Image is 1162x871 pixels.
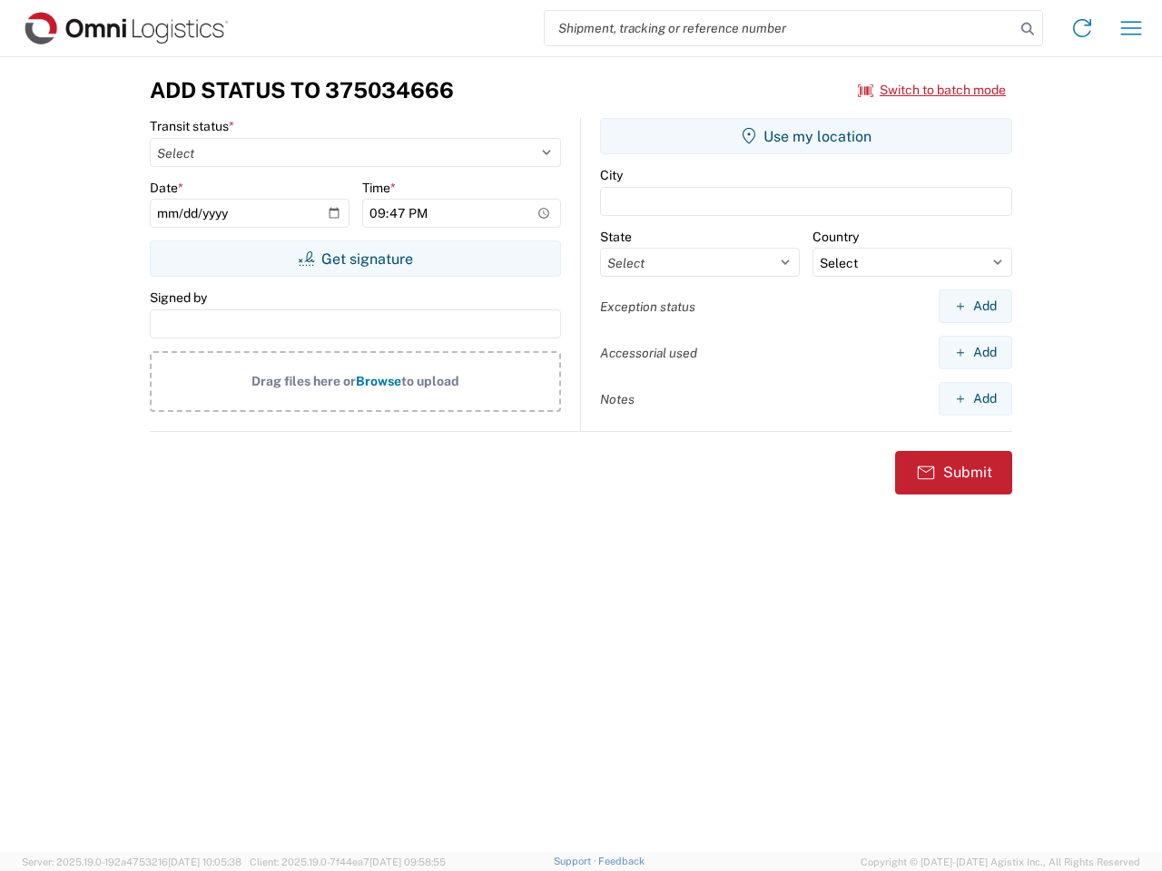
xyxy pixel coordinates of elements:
label: Transit status [150,118,234,134]
span: Client: 2025.19.0-7f44ea7 [250,856,446,867]
label: Notes [600,391,635,407]
button: Switch to batch mode [858,75,1006,105]
label: Exception status [600,298,695,315]
label: Time [362,180,396,196]
input: Shipment, tracking or reference number [545,11,1015,45]
span: [DATE] 10:05:38 [168,856,241,867]
label: Country [812,229,859,245]
span: Copyright © [DATE]-[DATE] Agistix Inc., All Rights Reserved [861,854,1140,870]
h3: Add Status to 375034666 [150,77,454,103]
label: State [600,229,632,245]
span: Server: 2025.19.0-192a4753216 [22,856,241,867]
button: Add [939,289,1012,323]
label: Accessorial used [600,345,697,361]
span: [DATE] 09:58:55 [369,856,446,867]
label: Signed by [150,289,207,306]
span: Browse [356,374,401,388]
button: Add [939,336,1012,369]
a: Support [554,856,599,866]
label: City [600,167,623,183]
button: Add [939,382,1012,416]
span: Drag files here or [251,374,356,388]
button: Get signature [150,240,561,277]
button: Submit [895,451,1012,494]
span: to upload [401,374,459,388]
button: Use my location [600,118,1012,154]
label: Date [150,180,183,196]
a: Feedback [598,856,645,866]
